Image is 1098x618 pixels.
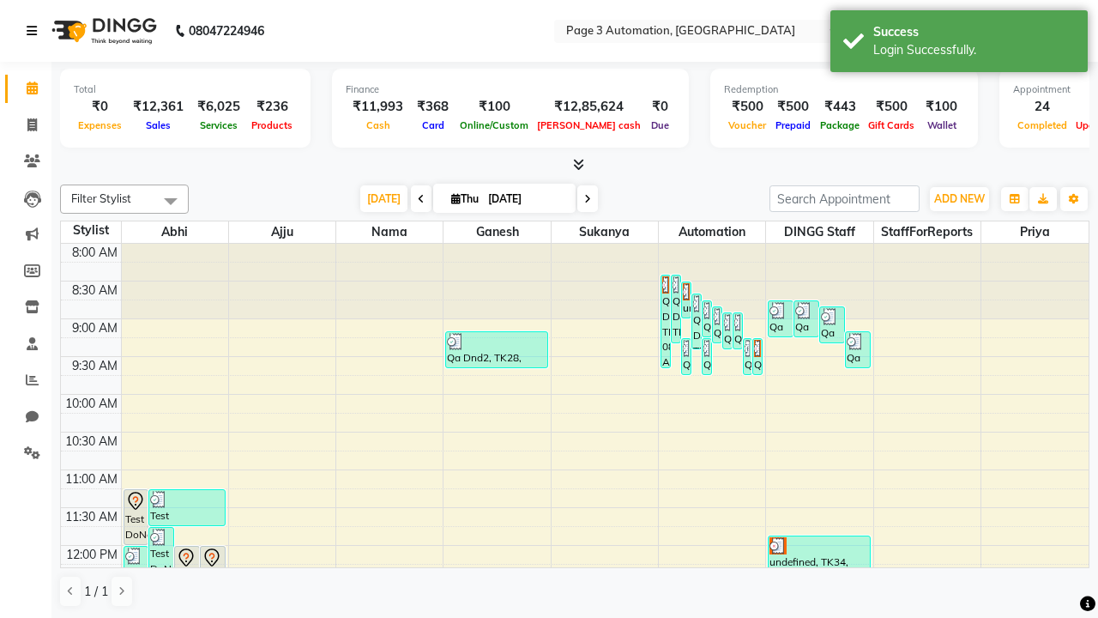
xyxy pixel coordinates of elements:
div: Qa Dnd2, TK22, 08:50 AM-09:20 AM, Hair cut Below 12 years (Boy) [820,307,844,342]
div: Qa Dnd2, TK19, 08:45 AM-09:15 AM, Hair cut Below 12 years (Boy) [703,301,711,336]
div: Qa Dnd2, TK30, 09:15 AM-09:45 AM, Hair cut Below 12 years (Boy) [753,339,762,374]
span: Prepaid [771,119,815,131]
span: Nama [336,221,443,243]
span: Wallet [923,119,961,131]
div: 11:30 AM [62,508,121,526]
span: Sales [142,119,175,131]
div: ₹0 [645,97,675,117]
div: Test DoNotDelete, TK06, 12:00 PM-12:45 PM, Hair Cut-Men [201,547,225,601]
span: StaffForReports [874,221,980,243]
div: ₹500 [724,97,770,117]
span: Thu [447,192,483,205]
div: ₹100 [919,97,964,117]
div: Qa Dnd2, TK24, 08:50 AM-09:20 AM, Hair Cut By Expert-Men [713,307,721,342]
div: 12:00 PM [63,546,121,564]
div: 9:00 AM [69,319,121,337]
span: ADD NEW [934,192,985,205]
b: 08047224946 [189,7,264,55]
span: Expenses [74,119,126,131]
div: Test DoNotDelete, TK14, 11:45 AM-12:30 PM, Hair Cut-Men [149,528,173,582]
div: Login Successfully. [873,41,1075,59]
div: 24 [1013,97,1071,117]
div: ₹236 [247,97,297,117]
span: Sukanya [552,221,658,243]
span: Due [647,119,673,131]
span: [DATE] [360,185,407,212]
div: Total [74,82,297,97]
input: Search Appointment [769,185,920,212]
span: Ganesh [443,221,550,243]
span: Filter Stylist [71,191,131,205]
div: undefined, TK17, 08:30 AM-09:00 AM, Hair cut Below 12 years (Boy) [682,282,691,318]
div: Qa Dnd2, TK31, 09:15 AM-09:45 AM, Hair cut Below 12 years (Boy) [682,339,691,374]
div: Qa Dnd2, TK27, 08:40 AM-09:25 AM, Hair Cut-Men [692,294,701,348]
input: 2025-09-04 [483,186,569,212]
div: ₹443 [816,97,864,117]
button: ADD NEW [930,187,989,211]
div: Qa Dnd2, TK21, 08:45 AM-09:15 AM, Hair Cut By Expert-Men [794,301,818,336]
div: Test DoNotDelete, TK12, 11:15 AM-11:45 AM, Hair Cut By Expert-Men [149,490,224,525]
div: ₹12,85,624 [533,97,645,117]
div: Qa Dnd2, TK23, 08:25 AM-09:20 AM, Special Hair Wash- Men [672,276,680,342]
span: Products [247,119,297,131]
div: ₹12,361 [126,97,190,117]
div: 11:00 AM [62,470,121,488]
span: Voucher [724,119,770,131]
div: ₹100 [455,97,533,117]
div: ₹368 [410,97,455,117]
span: DINGG Staff [766,221,872,243]
div: ₹500 [770,97,816,117]
div: Test DoNotDelete, TK09, 11:15 AM-12:00 PM, Hair Cut-Men [124,490,148,544]
span: Automation [659,221,765,243]
div: ₹0 [74,97,126,117]
div: ₹11,993 [346,97,410,117]
div: Qa Dnd2, TK32, 09:15 AM-09:45 AM, Hair cut Below 12 years (Boy) [703,339,711,374]
img: logo [44,7,161,55]
div: ₹6,025 [190,97,247,117]
div: Qa Dnd2, TK33, 09:15 AM-09:45 AM, Hair cut Below 12 years (Boy) [744,339,752,374]
div: Qa Dnd2, TK18, 08:25 AM-09:40 AM, Hair Cut By Expert-Men,Hair Cut-Men [661,276,670,367]
span: Gift Cards [864,119,919,131]
span: Package [816,119,864,131]
span: 1 / 1 [84,583,108,601]
div: Qa Dnd2, TK26, 08:55 AM-09:25 AM, Hair Cut By Expert-Men [733,313,742,348]
div: Qa Dnd2, TK25, 08:55 AM-09:25 AM, Hair Cut By Expert-Men [723,313,732,348]
span: Completed [1013,119,1071,131]
div: Qa Dnd2, TK29, 09:10 AM-09:40 AM, Hair cut Below 12 years (Boy) [846,332,870,367]
span: [PERSON_NAME] cash [533,119,645,131]
div: ₹500 [864,97,919,117]
div: 10:30 AM [62,433,121,451]
div: 9:30 AM [69,357,121,375]
div: Redemption [724,82,964,97]
span: Cash [362,119,395,131]
div: 8:30 AM [69,282,121,300]
span: Priya [981,221,1089,243]
span: Online/Custom [455,119,533,131]
div: undefined, TK34, 11:52 AM-12:22 PM, Hair Cut-Men [769,536,869,572]
div: 8:00 AM [69,244,121,262]
div: Finance [346,82,675,97]
span: Card [418,119,449,131]
div: Qa Dnd2, TK20, 08:45 AM-09:15 AM, Hair Cut By Expert-Men [769,301,793,336]
div: 10:00 AM [62,395,121,413]
span: Ajju [229,221,335,243]
div: Stylist [61,221,121,239]
div: Success [873,23,1075,41]
span: Services [196,119,242,131]
div: Qa Dnd2, TK28, 09:10 AM-09:40 AM, Hair cut Below 12 years (Boy) [446,332,546,367]
span: Abhi [122,221,228,243]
